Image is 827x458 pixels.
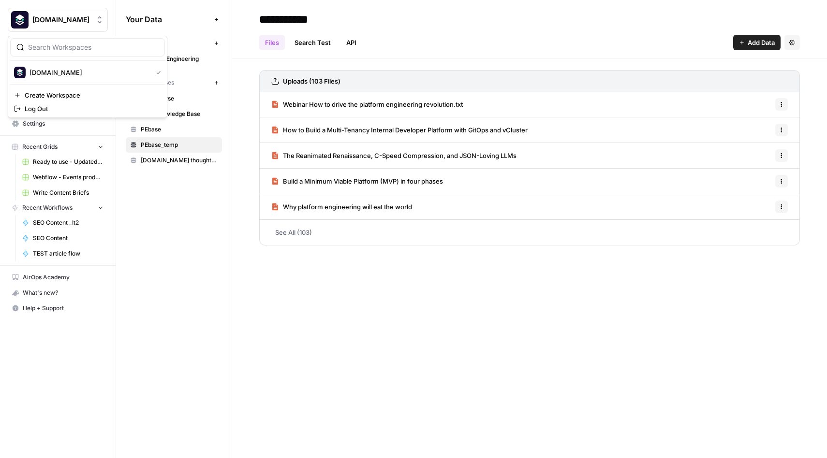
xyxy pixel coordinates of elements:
[33,173,103,182] span: Webflow - Events production - Ticiana
[141,94,218,103] span: CDE Course
[126,51,222,67] a: Platform Engineering
[10,88,165,102] a: Create Workspace
[23,119,103,128] span: Settings
[11,11,29,29] img: Platformengineering.org Logo
[271,92,463,117] a: Webinar How to drive the platform engineering revolution.txt
[18,185,108,200] a: Write Content Briefs
[33,234,103,243] span: SEO Content
[271,71,340,92] a: Uploads (103 Files)
[126,91,222,106] a: CDE Course
[33,157,103,166] span: Ready to use - Updated an existing tool profile in Webflow
[271,194,412,219] a: Why platform engineering will eat the world
[8,36,167,118] div: Workspace: Platformengineering.org
[141,125,218,134] span: PEbase
[271,117,528,143] a: How to Build a Multi-Tenancy Internal Developer Platform with GitOps and vCluster
[283,76,340,86] h3: Uploads (103 Files)
[283,151,517,160] span: The Reanimated Renaissance, C-Speed Compression, and JSON-Loving LLMs
[141,141,218,149] span: PEbase_temp
[8,140,108,154] button: Recent Grids
[126,122,222,137] a: PEbase
[8,116,108,131] a: Settings
[28,43,159,52] input: Search Workspaces
[8,200,108,215] button: Recent Workflows
[8,301,108,316] button: Help + Support
[283,176,443,186] span: Build a Minimum Viable Platform (MVP) in four phases
[18,246,108,261] a: TEST article flow
[283,100,463,109] span: Webinar How to drive the platform engineering revolution.txt
[33,218,103,227] span: SEO Content _It2
[18,154,108,170] a: Ready to use - Updated an existing tool profile in Webflow
[126,137,222,153] a: PEbase_temp
[271,143,517,168] a: The Reanimated Renaissance, C-Speed Compression, and JSON-Loving LLMs
[18,170,108,185] a: Webflow - Events production - Ticiana
[8,8,108,32] button: Workspace: Platformengineering.org
[340,35,362,50] a: API
[14,67,26,78] img: Platformengineering.org Logo
[22,143,58,151] span: Recent Grids
[259,220,800,245] a: See All (103)
[289,35,337,50] a: Search Test
[271,169,443,194] a: Build a Minimum Viable Platform (MVP) in four phases
[259,35,285,50] a: Files
[33,188,103,197] span: Write Content Briefs
[8,285,108,301] button: What's new?
[141,110,218,118] span: New Knowledge Base
[25,104,157,114] span: Log Out
[141,55,218,63] span: Platform Engineering
[22,203,73,212] span: Recent Workflows
[25,90,157,100] span: Create Workspace
[283,125,528,135] span: How to Build a Multi-Tenancy Internal Developer Platform with GitOps and vCluster
[8,286,107,300] div: What's new?
[23,273,103,282] span: AirOps Academy
[23,304,103,313] span: Help + Support
[141,156,218,165] span: [DOMAIN_NAME] thought leadership
[33,249,103,258] span: TEST article flow
[283,202,412,212] span: Why platform engineering will eat the world
[18,215,108,230] a: SEO Content _It2
[126,106,222,122] a: New Knowledge Base
[8,270,108,285] a: AirOps Academy
[748,38,775,47] span: Add Data
[733,35,781,50] button: Add Data
[10,102,165,115] a: Log Out
[32,15,91,25] span: [DOMAIN_NAME]
[18,230,108,246] a: SEO Content
[30,68,148,77] span: [DOMAIN_NAME]
[126,153,222,168] a: [DOMAIN_NAME] thought leadership
[126,14,210,25] span: Your Data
